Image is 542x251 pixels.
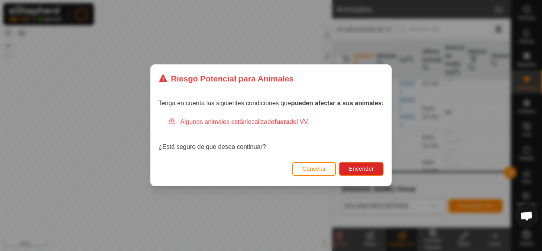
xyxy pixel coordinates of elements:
div: Algunos animales están [168,118,384,127]
div: Chat abierto [515,204,538,228]
div: ¿Está seguro de que desea continuar? [158,118,384,152]
button: Encender [339,162,384,176]
strong: pueden afectar a sus animales: [291,100,384,107]
button: Cancelar [292,162,336,176]
span: Tenga en cuenta las siguientes condiciones que [158,100,384,107]
strong: fuera [274,119,290,125]
div: Riesgo Potencial para Animales [158,72,294,85]
span: Cancelar [302,166,326,172]
span: localizado del VV. [247,119,309,125]
span: Encender [349,166,374,172]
